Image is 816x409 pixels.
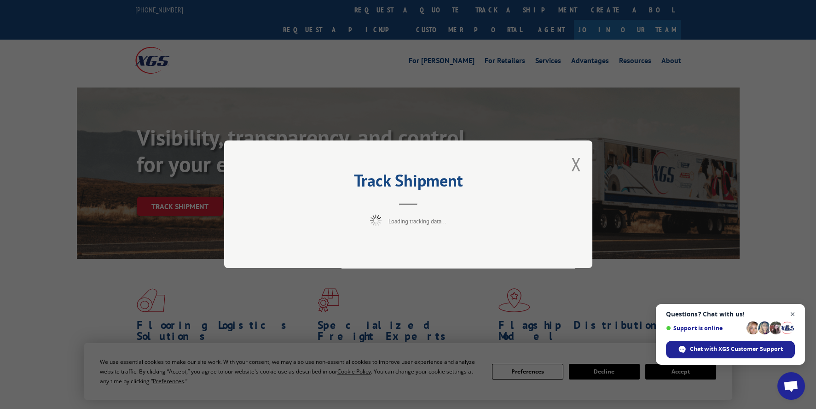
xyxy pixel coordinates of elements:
span: Chat with XGS Customer Support [690,345,783,353]
div: Open chat [777,372,805,400]
span: Loading tracking data... [388,218,446,226]
div: Chat with XGS Customer Support [666,341,795,358]
button: Close modal [571,152,581,176]
span: Support is online [666,325,743,332]
h2: Track Shipment [270,174,546,192]
span: Close chat [787,309,799,320]
img: xgs-loading [370,215,382,227]
span: Questions? Chat with us! [666,310,795,318]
